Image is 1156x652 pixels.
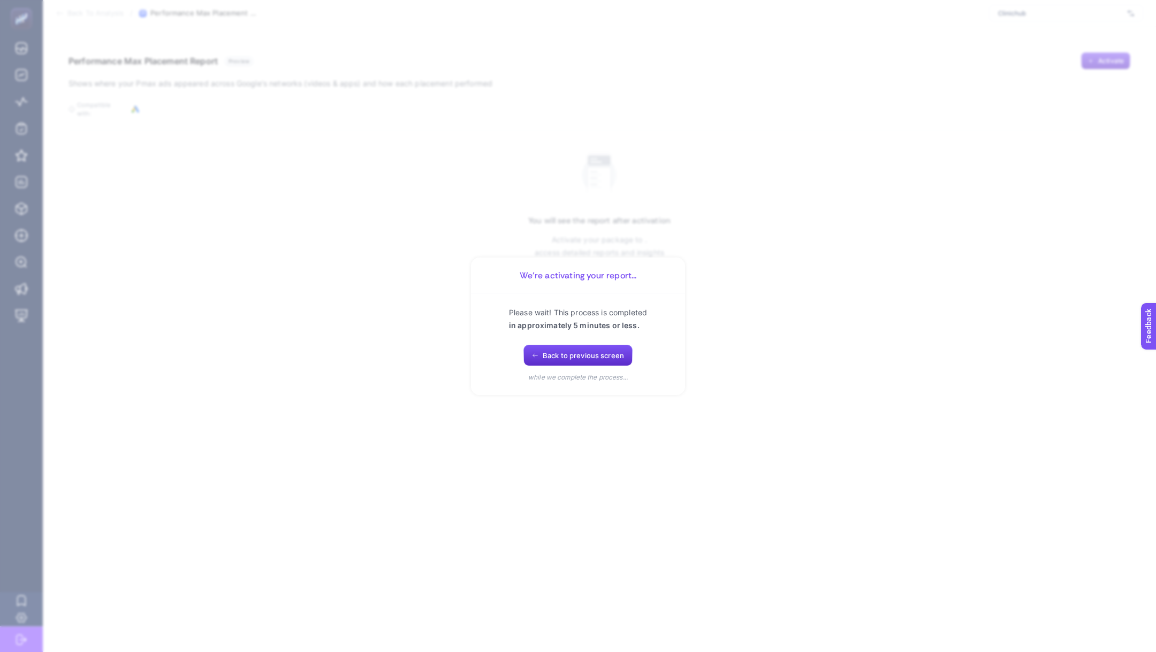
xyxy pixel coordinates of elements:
p: while we complete the process... [528,373,628,382]
span: in approximately 5 minutes or less. [509,321,640,330]
button: Back to previous screen [523,345,633,366]
h1: We’re activating your report... [484,270,672,280]
span: Back to previous screen [543,351,624,360]
span: Feedback [6,3,41,12]
span: Please wait! This process is completed [509,308,647,317]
